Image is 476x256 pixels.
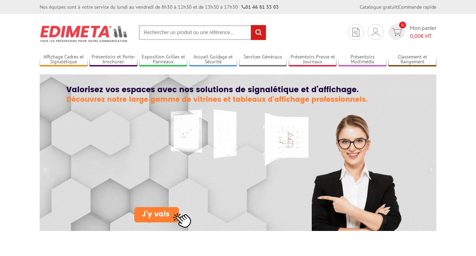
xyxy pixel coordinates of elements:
[40,21,128,47] img: Présentoir, panneau, stand - Edimeta - PLV, affichage, mobilier bureau, entreprise
[360,4,397,10] a: Catalogue gratuit
[40,54,88,65] a: Affichage Cadres et Signalétique
[392,28,402,36] img: devis rapide
[410,32,436,40] span: € HT
[189,54,237,65] a: Accueil Guidage et Sécurité
[387,24,436,40] a: devis rapide 0 Mon panier 0,00€ HT
[398,4,436,10] a: Commande rapide
[289,54,337,65] a: Présentoirs Presse et Journaux
[139,25,266,40] input: Rechercher un produit ou une référence...
[399,22,406,29] span: 0
[89,54,137,65] a: Présentoirs et Porte-brochures
[40,3,279,10] div: Nos équipes sont à votre service du lundi au vendredi de 8h30 à 12h30 et de 13h30 à 17h30
[241,4,279,10] strong: 01 46 81 33 03
[410,32,421,39] span: 0,00
[372,28,379,36] img: devis rapide
[360,3,436,10] div: |
[388,54,436,65] a: Classement et Rangement
[251,25,266,40] input: rechercher
[410,24,436,40] span: Mon panier
[352,28,359,37] img: devis rapide
[139,54,187,65] a: Exposition Grilles et Panneaux
[339,54,387,65] a: Présentoirs Multimédia
[239,54,287,65] a: Services Généraux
